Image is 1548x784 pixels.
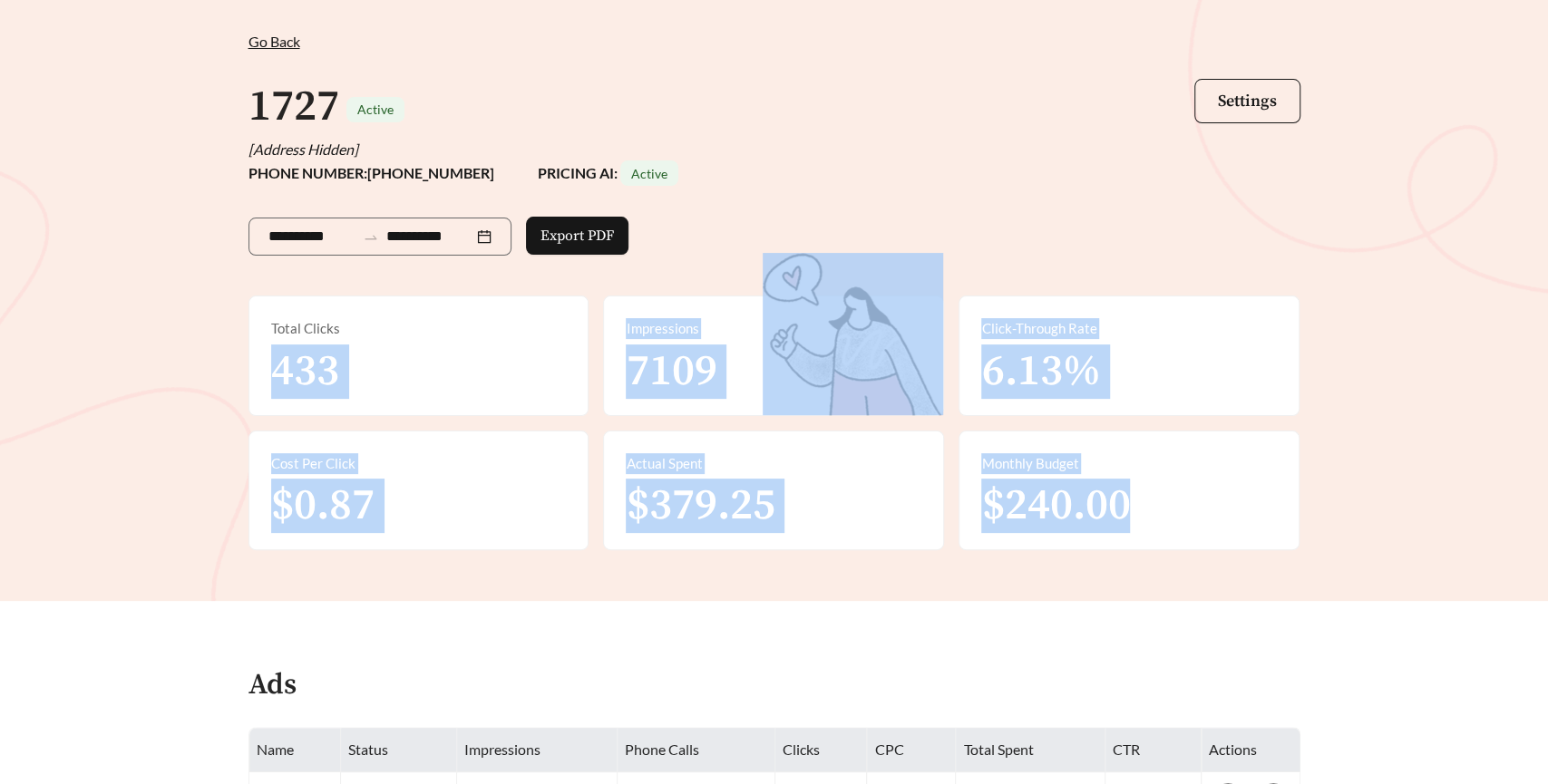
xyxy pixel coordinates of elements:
button: Settings [1194,79,1300,123]
div: Cost Per Click [271,453,567,474]
span: Settings [1218,91,1277,111]
div: Monthly Budget [981,453,1277,474]
strong: PRICING AI: [538,164,678,181]
div: Click-Through Rate [981,318,1277,339]
span: $0.87 [271,479,375,533]
span: CPC [874,740,903,758]
th: Name [249,728,342,772]
h1: 1727 [248,80,339,134]
i: [Address Hidden] [248,140,358,158]
span: 6.13% [981,344,1100,399]
span: Active [631,166,667,181]
button: Export PDF [526,217,628,255]
span: 7109 [626,344,716,399]
th: Total Spent [956,728,1105,772]
span: $379.25 [626,479,774,533]
th: Actions [1202,728,1300,772]
span: swap-right [363,229,379,246]
th: Clicks [775,728,868,772]
span: Export PDF [540,225,614,247]
span: 433 [271,344,339,399]
span: Go Back [248,33,300,50]
div: Total Clicks [271,318,567,339]
span: CTR [1113,740,1140,758]
th: Status [341,728,457,772]
th: Phone Calls [618,728,775,772]
h4: Ads [248,670,297,702]
span: $240.00 [981,479,1130,533]
span: Active [357,102,394,117]
th: Impressions [457,728,618,772]
strong: PHONE NUMBER: [PHONE_NUMBER] [248,164,494,181]
span: to [363,228,379,245]
div: Impressions [626,318,921,339]
div: Actual Spent [626,453,921,474]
